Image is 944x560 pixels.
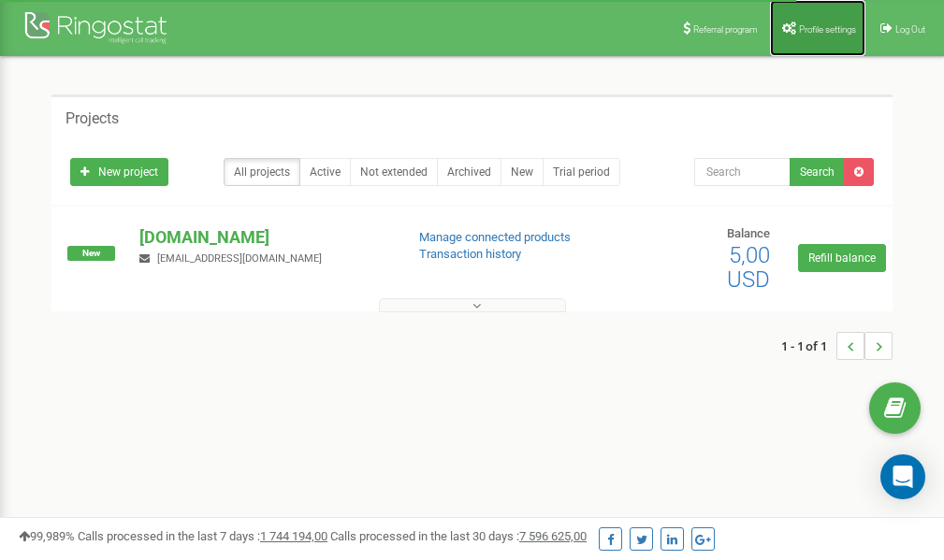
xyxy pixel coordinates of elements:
[799,24,856,35] span: Profile settings
[67,246,115,261] span: New
[65,110,119,127] h5: Projects
[19,529,75,543] span: 99,989%
[70,158,168,186] a: New project
[519,529,587,543] u: 7 596 625,00
[350,158,438,186] a: Not extended
[880,454,925,499] div: Open Intercom Messenger
[437,158,501,186] a: Archived
[694,158,791,186] input: Search
[224,158,300,186] a: All projects
[299,158,351,186] a: Active
[157,252,322,265] span: [EMAIL_ADDRESS][DOMAIN_NAME]
[260,529,327,543] u: 1 744 194,00
[139,225,388,250] p: [DOMAIN_NAME]
[693,24,758,35] span: Referral program
[727,242,770,293] span: 5,00 USD
[501,158,544,186] a: New
[781,332,836,360] span: 1 - 1 of 1
[781,313,893,379] nav: ...
[419,247,521,261] a: Transaction history
[78,529,327,543] span: Calls processed in the last 7 days :
[330,529,587,543] span: Calls processed in the last 30 days :
[895,24,925,35] span: Log Out
[419,230,571,244] a: Manage connected products
[727,226,770,240] span: Balance
[543,158,620,186] a: Trial period
[790,158,845,186] button: Search
[798,244,886,272] a: Refill balance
